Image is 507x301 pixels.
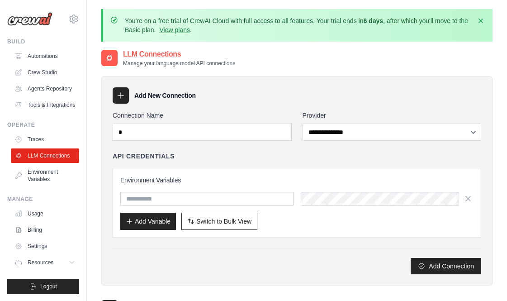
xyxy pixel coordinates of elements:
[196,217,251,226] span: Switch to Bulk View
[7,279,79,294] button: Logout
[113,111,292,120] label: Connection Name
[11,148,79,163] a: LLM Connections
[28,259,53,266] span: Resources
[7,12,52,26] img: Logo
[7,38,79,45] div: Build
[40,283,57,290] span: Logout
[181,213,257,230] button: Switch to Bulk View
[7,121,79,129] div: Operate
[125,16,471,34] p: You're on a free trial of CrewAI Cloud with full access to all features. Your trial ends in , aft...
[134,91,196,100] h3: Add New Connection
[11,255,79,270] button: Resources
[11,223,79,237] a: Billing
[123,60,235,67] p: Manage your language model API connections
[120,176,474,185] h3: Environment Variables
[120,213,176,230] button: Add Variable
[11,49,79,63] a: Automations
[11,98,79,112] a: Tools & Integrations
[159,26,190,33] a: View plans
[303,111,482,120] label: Provider
[11,65,79,80] a: Crew Studio
[113,152,175,161] h4: API Credentials
[11,132,79,147] a: Traces
[11,81,79,96] a: Agents Repository
[123,49,235,60] h2: LLM Connections
[411,258,481,274] button: Add Connection
[363,17,383,24] strong: 6 days
[11,239,79,253] a: Settings
[11,206,79,221] a: Usage
[11,165,79,186] a: Environment Variables
[7,196,79,203] div: Manage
